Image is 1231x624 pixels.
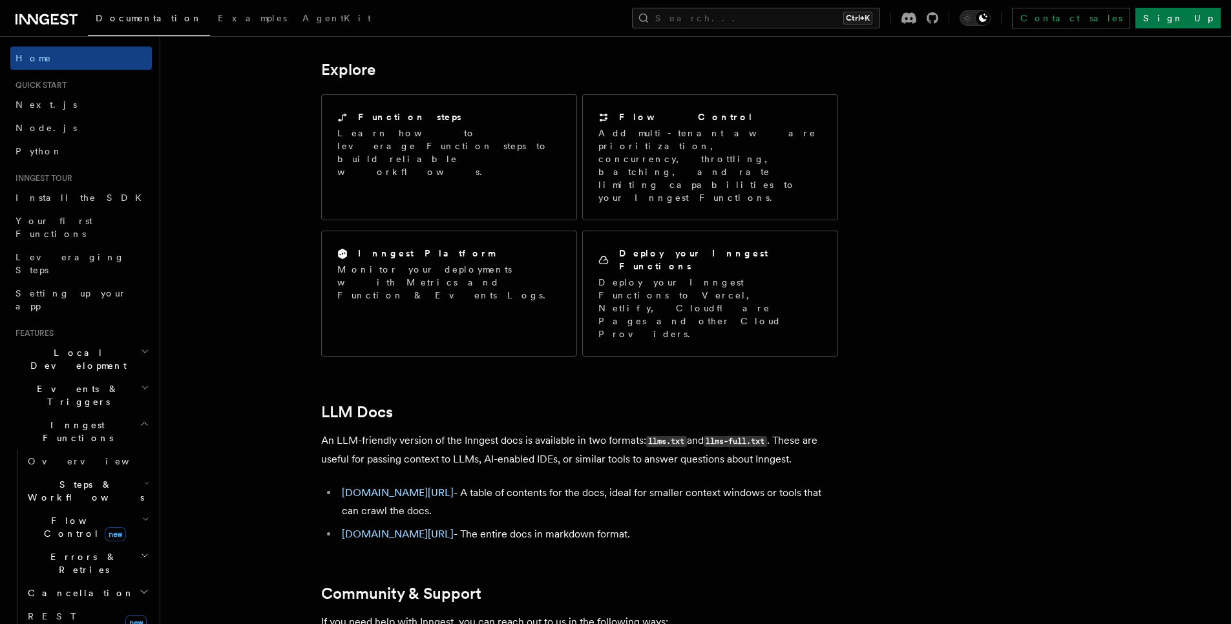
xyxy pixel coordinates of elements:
[210,4,295,35] a: Examples
[632,8,880,28] button: Search...Ctrl+K
[10,245,152,282] a: Leveraging Steps
[10,413,152,450] button: Inngest Functions
[358,247,495,260] h2: Inngest Platform
[10,346,141,372] span: Local Development
[619,110,753,123] h2: Flow Control
[23,473,152,509] button: Steps & Workflows
[10,173,72,183] span: Inngest tour
[10,282,152,318] a: Setting up your app
[23,478,144,504] span: Steps & Workflows
[16,192,149,203] span: Install the SDK
[23,550,140,576] span: Errors & Retries
[1135,8,1221,28] a: Sign Up
[16,252,125,275] span: Leveraging Steps
[960,10,991,26] button: Toggle dark mode
[337,127,561,178] p: Learn how to leverage Function steps to build reliable workflows.
[704,436,767,447] code: llms-full.txt
[321,403,393,421] a: LLM Docs
[23,514,142,540] span: Flow Control
[23,545,152,581] button: Errors & Retries
[342,528,454,540] a: [DOMAIN_NAME][URL]
[598,127,822,204] p: Add multi-tenant aware prioritization, concurrency, throttling, batching, and rate limiting capab...
[10,116,152,140] a: Node.js
[10,140,152,163] a: Python
[28,456,161,466] span: Overview
[646,436,687,447] code: llms.txt
[321,231,577,357] a: Inngest PlatformMonitor your deployments with Metrics and Function & Events Logs.
[338,525,838,543] li: - The entire docs in markdown format.
[338,484,838,520] li: - A table of contents for the docs, ideal for smaller context windows or tools that can crawl the...
[16,99,77,110] span: Next.js
[843,12,872,25] kbd: Ctrl+K
[10,419,140,444] span: Inngest Functions
[88,4,210,36] a: Documentation
[105,527,126,541] span: new
[337,263,561,302] p: Monitor your deployments with Metrics and Function & Events Logs.
[619,247,822,273] h2: Deploy your Inngest Functions
[16,123,77,133] span: Node.js
[10,341,152,377] button: Local Development
[16,288,127,311] span: Setting up your app
[321,585,481,603] a: Community & Support
[358,110,461,123] h2: Function steps
[302,13,371,23] span: AgentKit
[10,186,152,209] a: Install the SDK
[218,13,287,23] span: Examples
[582,94,838,220] a: Flow ControlAdd multi-tenant aware prioritization, concurrency, throttling, batching, and rate li...
[23,509,152,545] button: Flow Controlnew
[1012,8,1130,28] a: Contact sales
[96,13,202,23] span: Documentation
[10,47,152,70] a: Home
[598,276,822,340] p: Deploy your Inngest Functions to Vercel, Netlify, Cloudflare Pages and other Cloud Providers.
[321,61,375,79] a: Explore
[10,377,152,413] button: Events & Triggers
[10,80,67,90] span: Quick start
[23,450,152,473] a: Overview
[16,216,92,239] span: Your first Functions
[10,209,152,245] a: Your first Functions
[23,587,134,599] span: Cancellation
[10,328,54,338] span: Features
[16,146,63,156] span: Python
[321,94,577,220] a: Function stepsLearn how to leverage Function steps to build reliable workflows.
[321,432,838,468] p: An LLM-friendly version of the Inngest docs is available in two formats: and . These are useful f...
[16,52,52,65] span: Home
[10,93,152,116] a: Next.js
[23,581,152,605] button: Cancellation
[295,4,379,35] a: AgentKit
[10,382,141,408] span: Events & Triggers
[582,231,838,357] a: Deploy your Inngest FunctionsDeploy your Inngest Functions to Vercel, Netlify, Cloudflare Pages a...
[342,486,454,499] a: [DOMAIN_NAME][URL]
